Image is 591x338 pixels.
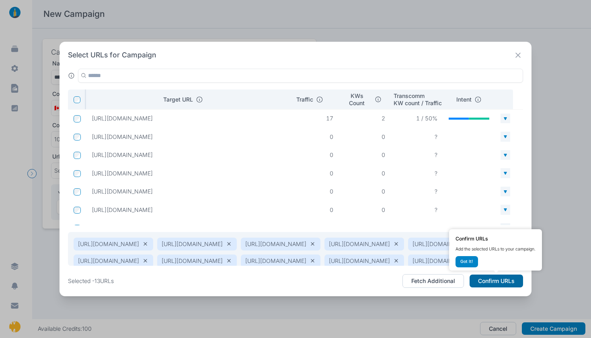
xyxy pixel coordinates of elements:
[92,151,281,159] p: https://taxfairygodmother.ca/capital-gains/
[78,257,139,265] p: [URL][DOMAIN_NAME]
[396,133,437,140] p: ?
[293,188,333,195] p: 0
[296,96,313,103] p: Traffic
[342,92,372,106] p: KWs Count
[345,206,385,214] p: 0
[412,240,474,248] p: [URL][DOMAIN_NAME]
[92,224,281,232] p: https://taxfairygodmother.ca/tax-slip-t4ps-profit-sharing/
[402,274,464,288] button: Fetch Additional
[329,257,390,265] p: [URL][DOMAIN_NAME]
[412,257,474,265] p: [URL][DOMAIN_NAME]
[396,170,437,177] p: ?
[345,188,385,195] p: 0
[345,170,385,177] p: 0
[68,50,156,60] h2: Select URLs for Campaign
[68,277,114,285] p: Selected - 13 URLs
[293,206,333,214] p: 0
[92,133,281,140] p: https://taxfairygodmother.ca/
[396,206,437,214] p: ?
[293,151,333,159] p: 0
[470,275,523,287] button: Confirm URLs
[396,224,437,232] p: ?
[396,115,437,122] p: 1 / 50%
[92,115,281,122] p: https://taxfairygodmother.ca/heres-how-you-can-claim-your-pets-on-your-taxes/
[293,170,333,177] p: 0
[92,170,281,177] p: https://taxfairygodmother.ca/volunteering-volunteer-firefighters-and-search-rescue-volunteers/
[293,115,333,122] p: 17
[456,256,478,267] button: Got It!
[394,92,442,106] p: Transcomm KW count / Traffic
[293,224,333,232] p: 0
[345,115,385,122] p: 2
[162,240,223,248] p: [URL][DOMAIN_NAME]
[345,133,385,140] p: 0
[329,240,390,248] p: [URL][DOMAIN_NAME]
[396,151,437,159] p: ?
[456,96,472,103] p: Intent
[78,240,139,248] p: [URL][DOMAIN_NAME]
[245,257,306,265] p: [URL][DOMAIN_NAME]
[245,240,306,248] p: [URL][DOMAIN_NAME]
[92,188,281,195] p: https://taxfairygodmother.ca/did-you-know-that-the-cra-pays-you-interest/
[162,257,223,265] p: [URL][DOMAIN_NAME]
[456,245,536,253] p: Add the selected URLs to your campaign.
[345,224,385,232] p: 0
[293,133,333,140] p: 0
[163,96,193,103] p: Target URL
[396,188,437,195] p: ?
[345,151,385,159] p: 0
[92,206,281,214] p: https://taxfairygodmother.ca/getting-yourself-access-to-your-cra-my-account-my-business-account-o...
[456,235,536,242] h3: Confirm URLs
